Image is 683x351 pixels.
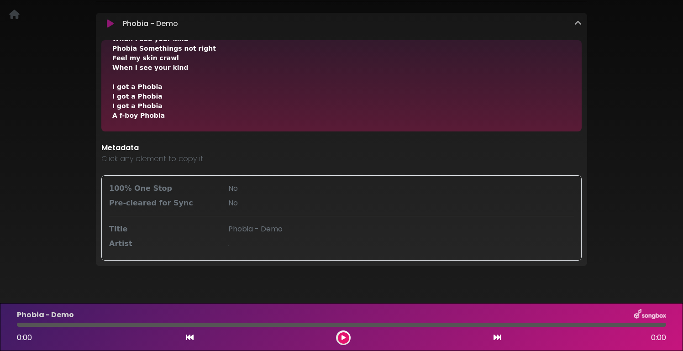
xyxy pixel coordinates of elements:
div: 100% One Stop [104,183,223,194]
span: . [228,238,230,249]
div: Title [104,224,223,235]
span: No [228,183,238,194]
p: Click any element to copy it [101,153,582,164]
p: Metadata [101,142,582,153]
p: Phobia - Demo [123,18,178,29]
div: Artist [104,238,223,249]
span: Phobia - Demo [228,224,283,234]
div: Pre-cleared for Sync [104,198,223,209]
span: No [228,198,238,208]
